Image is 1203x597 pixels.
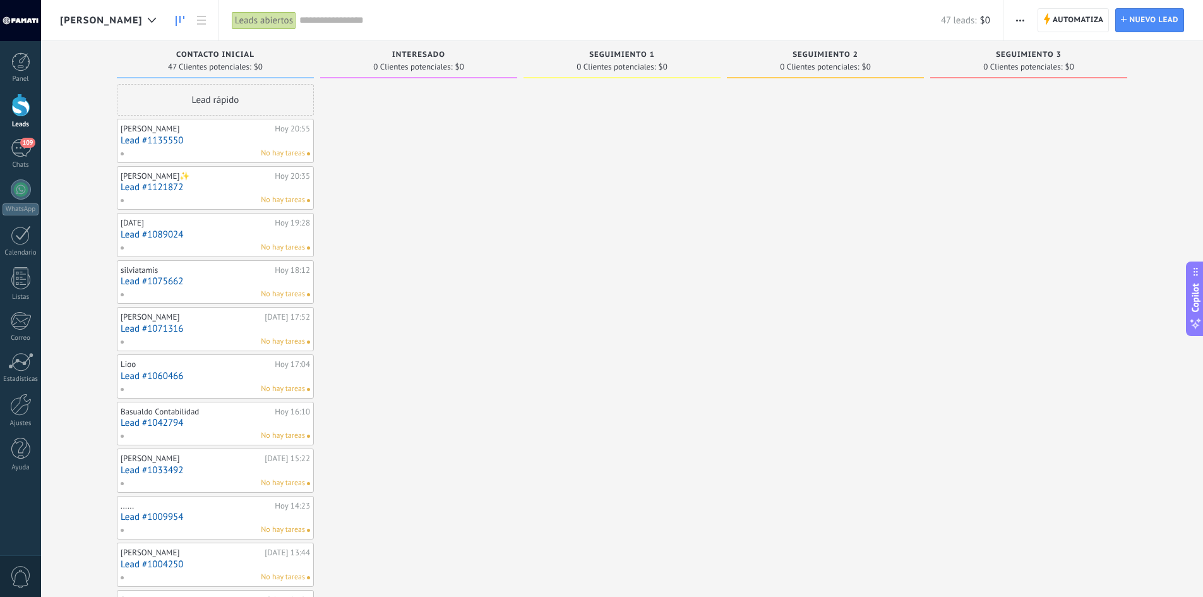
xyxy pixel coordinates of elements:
[121,501,272,511] div: ......
[121,454,261,464] div: [PERSON_NAME]
[589,51,655,59] span: seguimiento 1
[307,341,310,344] span: No hay nada asignado
[275,265,310,275] div: Hoy 18:12
[121,418,310,428] a: Lead #1042794
[117,84,314,116] div: Lead rápido
[121,359,272,370] div: Lioo
[121,312,261,322] div: [PERSON_NAME]
[530,51,714,61] div: seguimiento 1
[191,8,212,33] a: Lista
[455,63,464,71] span: $0
[261,195,305,206] span: No hay tareas
[121,512,310,522] a: Lead #1009954
[862,63,871,71] span: $0
[3,75,39,83] div: Panel
[392,51,445,59] span: interesado
[1053,9,1104,32] span: Automatiza
[261,524,305,536] span: No hay tareas
[1065,63,1074,71] span: $0
[261,478,305,489] span: No hay tareas
[3,419,39,428] div: Ajustes
[307,152,310,155] span: No hay nada asignado
[373,63,452,71] span: 0 Clientes potenciales:
[20,138,35,148] span: 109
[168,63,251,71] span: 47 Clientes potenciales:
[307,482,310,485] span: No hay nada asignado
[121,548,261,558] div: [PERSON_NAME]
[980,15,990,27] span: $0
[3,161,39,169] div: Chats
[121,559,310,570] a: Lead #1004250
[3,203,39,215] div: WhatsApp
[261,572,305,583] span: No hay tareas
[307,246,310,250] span: No hay nada asignado
[265,312,310,322] div: [DATE] 17:52
[1129,9,1178,32] span: Nuevo lead
[261,430,305,442] span: No hay tareas
[1038,8,1110,32] a: Automatiza
[3,249,39,257] div: Calendario
[123,51,308,61] div: Contacto inicial
[232,11,296,30] div: Leads abiertos
[275,407,310,417] div: Hoy 16:10
[941,15,977,27] span: 47 leads:
[3,293,39,301] div: Listas
[659,63,667,71] span: $0
[261,148,305,159] span: No hay tareas
[326,51,511,61] div: interesado
[60,15,143,27] span: [PERSON_NAME]
[275,359,310,370] div: Hoy 17:04
[983,63,1062,71] span: 0 Clientes potenciales:
[307,293,310,296] span: No hay nada asignado
[275,124,310,134] div: Hoy 20:55
[261,289,305,300] span: No hay tareas
[3,464,39,472] div: Ayuda
[261,383,305,395] span: No hay tareas
[307,435,310,438] span: No hay nada asignado
[793,51,858,59] span: seguimiento 2
[1115,8,1184,32] a: Nuevo lead
[265,454,310,464] div: [DATE] 15:22
[3,334,39,342] div: Correo
[121,171,272,181] div: [PERSON_NAME]✨
[577,63,655,71] span: 0 Clientes potenciales:
[121,182,310,193] a: Lead #1121872
[121,218,272,228] div: [DATE]
[1011,8,1029,32] button: Más
[254,63,263,71] span: $0
[121,229,310,240] a: Lead #1089024
[1189,283,1202,312] span: Copilot
[261,336,305,347] span: No hay tareas
[307,388,310,391] span: No hay nada asignado
[307,576,310,579] span: No hay nada asignado
[3,375,39,383] div: Estadísticas
[121,135,310,146] a: Lead #1135550
[780,63,859,71] span: 0 Clientes potenciales:
[121,407,272,417] div: Basualdo Contabilidad
[937,51,1121,61] div: seguimiento 3
[121,276,310,287] a: Lead #1075662
[121,465,310,476] a: Lead #1033492
[307,529,310,532] span: No hay nada asignado
[169,8,191,33] a: Leads
[121,323,310,334] a: Lead #1071316
[3,121,39,129] div: Leads
[996,51,1062,59] span: seguimiento 3
[275,171,310,181] div: Hoy 20:35
[261,242,305,253] span: No hay tareas
[121,265,272,275] div: silviatamis
[121,124,272,134] div: [PERSON_NAME]
[176,51,254,59] span: Contacto inicial
[307,199,310,202] span: No hay nada asignado
[265,548,310,558] div: [DATE] 13:44
[733,51,918,61] div: seguimiento 2
[121,371,310,382] a: Lead #1060466
[275,501,310,511] div: Hoy 14:23
[275,218,310,228] div: Hoy 19:28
